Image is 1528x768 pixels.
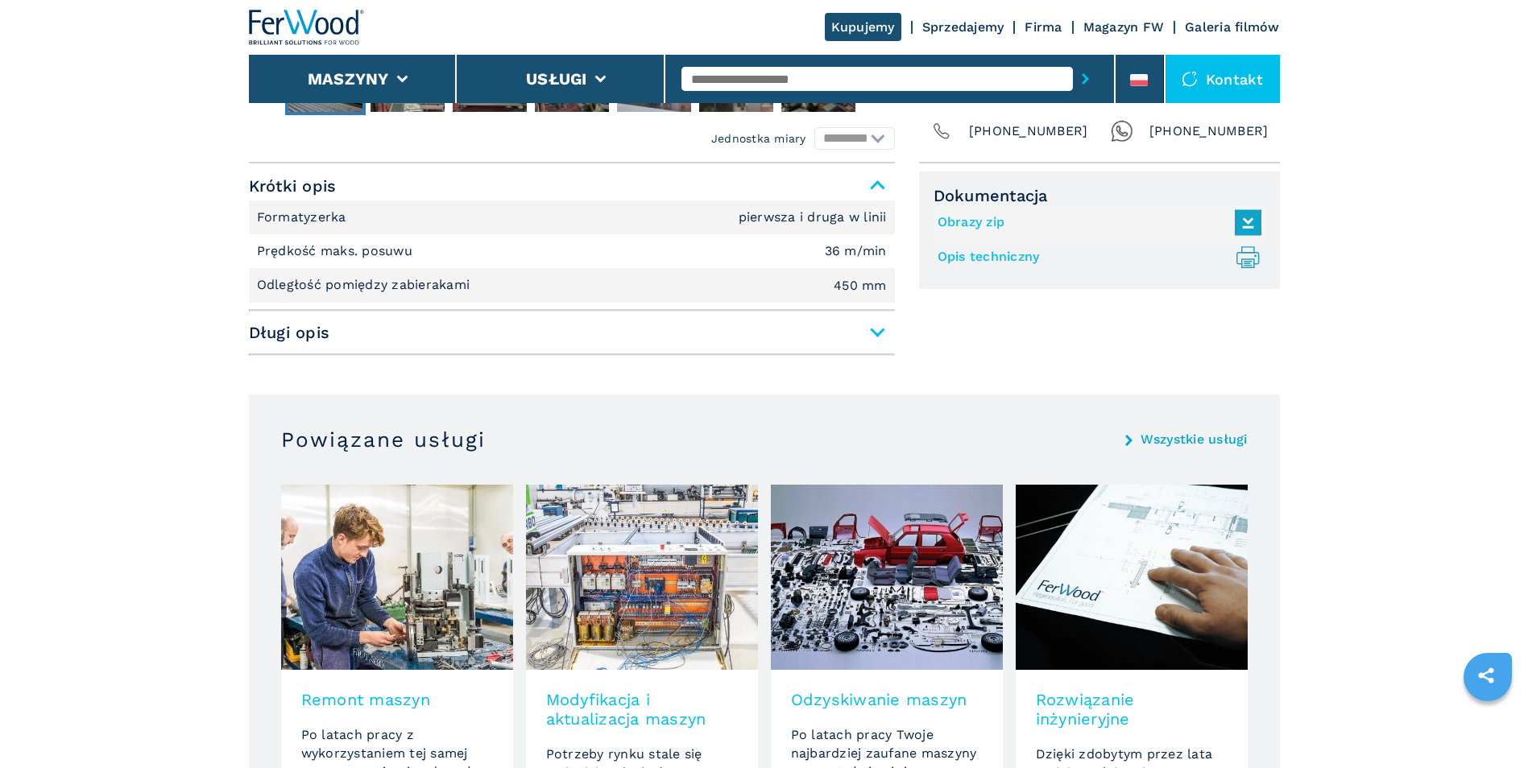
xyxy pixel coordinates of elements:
span: [PHONE_NUMBER] [969,120,1088,142]
img: Phone [930,120,953,142]
img: Kontakt [1182,71,1198,87]
em: pierwsza i druga w linii [739,211,887,224]
img: Ferwood [249,10,365,45]
button: Maszyny [308,69,389,89]
em: 36 m/min [825,245,887,258]
div: Kontakt [1166,55,1280,103]
h3: Powiązane usługi [281,427,486,452]
img: image [281,485,513,670]
a: Magazyn FW [1083,19,1165,35]
img: Whatsapp [1111,120,1133,142]
a: Wszystkie usługi [1141,433,1248,446]
h3: Remont maszyn [301,690,493,709]
a: Obrazy zip [938,209,1253,236]
span: [PHONE_NUMBER] [1149,120,1269,142]
a: Kupujemy [825,13,901,41]
span: Dokumentacja [934,186,1265,205]
span: Długi opis [249,318,895,347]
h3: Rozwiązanie inżynieryjne [1036,690,1228,729]
iframe: Chat [1460,696,1516,756]
p: Odległość pomiędzy zabierakami [257,276,474,294]
em: 450 mm [834,279,887,292]
img: image [526,485,758,670]
p: Formatyzerka [257,209,350,226]
div: Krótki opis [249,200,895,303]
span: Krótki opis [249,171,895,200]
button: Usługi [526,69,587,89]
a: Galeria filmów [1185,19,1280,35]
em: Jednostka miary [711,130,806,147]
a: Firma [1025,19,1062,35]
button: submit-button [1073,60,1098,97]
img: image [771,485,1003,670]
img: image [1016,485,1248,670]
p: Prędkość maks. posuwu [257,242,417,260]
a: sharethis [1466,655,1506,696]
a: Opis techniczny [938,244,1253,270]
h3: Modyfikacja i aktualizacja maszyn [546,690,738,729]
a: Sprzedajemy [922,19,1004,35]
h3: Odzyskiwanie maszyn [791,690,983,709]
